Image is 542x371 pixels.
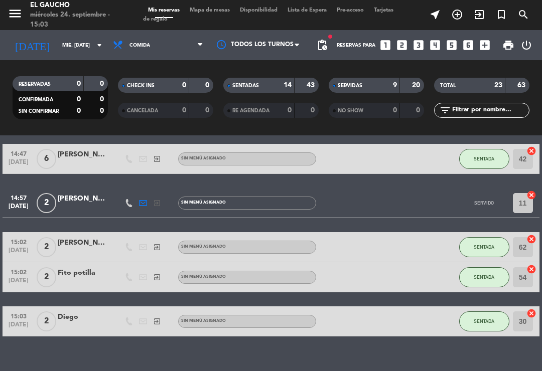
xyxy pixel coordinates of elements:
i: search [517,9,529,21]
span: SERVIDAS [338,83,362,88]
i: looks_6 [462,39,475,52]
span: 14:57 [6,192,31,203]
i: add_box [478,39,491,52]
span: 15:02 [6,236,31,247]
i: exit_to_app [153,243,161,251]
span: Reservas para [337,43,375,48]
span: [DATE] [6,247,31,259]
strong: 0 [77,107,81,114]
i: menu [8,6,23,21]
div: Fito potilla [58,267,108,279]
span: SENTADA [474,274,494,280]
strong: 0 [77,80,81,87]
i: near_me [429,9,441,21]
span: Sin menú asignado [181,156,226,160]
span: BUSCAR [512,6,534,23]
span: Pre-acceso [332,8,369,13]
span: 14:47 [6,147,31,159]
i: looks_4 [429,39,442,52]
strong: 0 [393,107,397,114]
div: LOG OUT [518,30,534,60]
strong: 0 [205,107,211,114]
span: Reserva especial [490,6,512,23]
span: Disponibilidad [235,8,283,13]
i: exit_to_app [153,155,161,163]
span: SERVIDO [474,200,494,206]
i: cancel [526,146,536,156]
strong: 0 [205,82,211,89]
i: cancel [526,308,536,318]
span: 2 [37,267,56,287]
strong: 0 [182,82,186,89]
span: CANCELADA [127,108,158,113]
i: cancel [526,264,536,274]
span: print [502,39,514,51]
strong: 0 [100,107,106,114]
div: miércoles 24. septiembre - 15:03 [30,10,128,30]
span: 15:03 [6,310,31,321]
strong: 20 [412,82,422,89]
i: exit_to_app [473,9,485,21]
i: turned_in_not [495,9,507,21]
i: looks_two [395,39,409,52]
div: [PERSON_NAME] [58,237,108,249]
span: SENTADAS [232,83,259,88]
span: Lista de Espera [283,8,332,13]
i: arrow_drop_down [93,39,105,51]
i: power_settings_new [520,39,532,51]
span: CHECK INS [127,83,155,88]
strong: 23 [494,82,502,89]
span: SIN CONFIRMAR [19,109,59,114]
div: Diego [58,311,108,323]
div: [PERSON_NAME] [58,149,108,160]
span: Sin menú asignado [181,275,226,279]
i: looks_one [379,39,392,52]
input: Filtrar por nombre... [451,105,529,116]
button: SERVIDO [459,193,509,213]
button: SENTADA [459,149,509,169]
i: exit_to_app [153,273,161,281]
span: pending_actions [316,39,328,51]
span: WALK IN [468,6,490,23]
span: SENTADA [474,318,494,324]
span: Mapa de mesas [185,8,235,13]
i: looks_3 [412,39,425,52]
span: SENTADA [474,244,494,250]
span: Sin menú asignado [181,319,226,323]
i: exit_to_app [153,317,161,325]
strong: 0 [311,107,317,114]
strong: 43 [307,82,317,89]
span: Sin menú asignado [181,245,226,249]
span: TOTAL [440,83,456,88]
strong: 0 [100,96,106,103]
span: RESERVAR MESA [446,6,468,23]
strong: 0 [100,80,106,87]
span: [DATE] [6,277,31,289]
strong: 0 [288,107,292,114]
span: 2 [37,311,56,331]
strong: 14 [284,82,292,89]
span: RESERVADAS [19,82,51,87]
button: SENTADA [459,311,509,331]
i: add_circle_outline [451,9,463,21]
span: 2 [37,193,56,213]
i: cancel [526,190,536,200]
div: El Gaucho [30,1,128,11]
i: looks_5 [445,39,458,52]
span: RE AGENDADA [232,108,269,113]
span: NO SHOW [338,108,363,113]
span: Mis reservas [143,8,185,13]
span: fiber_manual_record [327,34,333,40]
span: 2 [37,237,56,257]
i: exit_to_app [153,199,161,207]
span: [DATE] [6,159,31,170]
span: [DATE] [6,321,31,333]
strong: 0 [77,96,81,103]
span: SENTADA [474,156,494,161]
span: Sin menú asignado [181,201,226,205]
span: 6 [37,149,56,169]
button: SENTADA [459,237,509,257]
strong: 0 [416,107,422,114]
span: Comida [129,43,150,48]
div: [PERSON_NAME] [58,193,108,205]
